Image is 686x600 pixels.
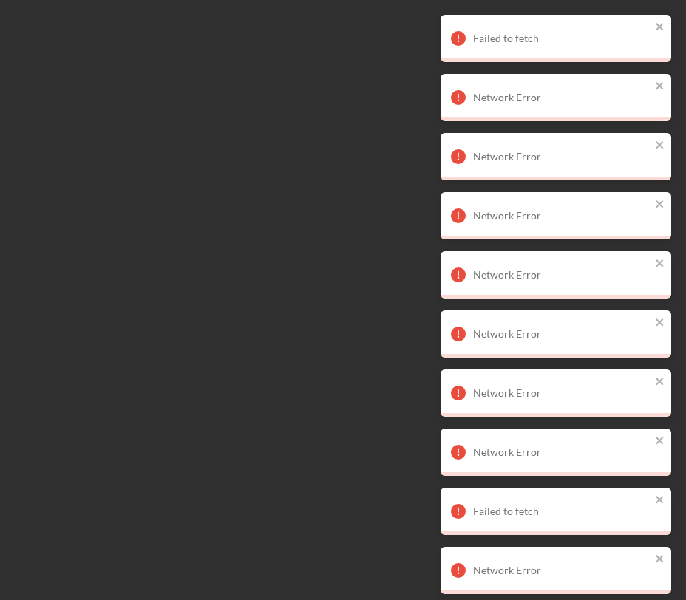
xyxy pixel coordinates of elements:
div: Network Error [473,387,651,399]
button: close [655,139,665,153]
div: Failed to fetch [473,33,651,44]
div: Failed to fetch [473,505,651,517]
div: Network Error [473,92,651,103]
div: Network Error [473,269,651,281]
button: close [655,553,665,567]
button: close [655,21,665,35]
button: close [655,257,665,271]
div: Network Error [473,151,651,163]
div: Network Error [473,210,651,222]
div: Network Error [473,446,651,458]
button: close [655,198,665,212]
div: Network Error [473,565,651,576]
button: close [655,80,665,94]
button: close [655,375,665,389]
div: Network Error [473,328,651,340]
button: close [655,316,665,330]
button: close [655,434,665,449]
button: close [655,494,665,508]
